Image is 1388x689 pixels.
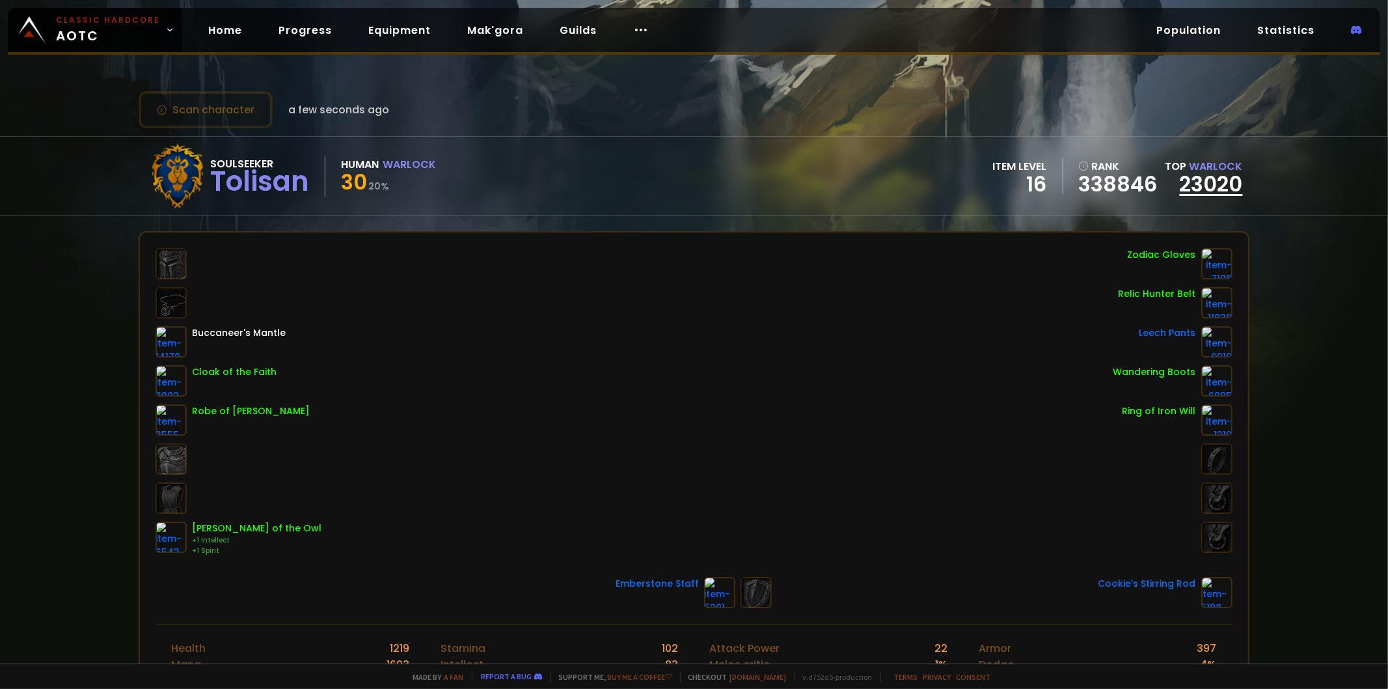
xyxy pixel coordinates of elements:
img: item-6910 [1201,326,1232,358]
div: 397 [1197,640,1217,656]
span: a few seconds ago [288,102,389,118]
div: Intellect [441,656,483,673]
a: Guilds [549,17,607,44]
a: Progress [268,17,342,44]
img: item-3555 [156,404,187,436]
img: item-6543 [156,522,187,553]
a: Statistics [1247,17,1325,44]
div: Mana [171,656,201,673]
div: Tolisan [210,172,309,191]
img: item-1319 [1201,404,1232,436]
div: Armor [979,640,1011,656]
a: 23020 [1180,169,1243,199]
span: 30 [341,167,367,197]
div: Robe of [PERSON_NAME] [192,404,310,418]
div: Relic Hunter Belt [1119,287,1196,301]
div: 1603 [387,656,409,673]
div: Top [1165,158,1243,175]
div: Cloak of the Faith [192,365,277,379]
span: Support me, [551,672,672,682]
a: 338846 [1079,175,1158,194]
div: Warlock [383,156,436,173]
div: Dodge [979,656,1014,673]
span: v. d752d5 - production [795,672,873,682]
div: Melee critic [709,656,770,673]
span: Made by [405,672,464,682]
div: Health [171,640,206,656]
span: Checkout [680,672,787,682]
span: Warlock [1190,159,1243,174]
img: item-5201 [704,577,735,608]
a: Classic HardcoreAOTC [8,8,182,52]
small: Classic Hardcore [56,14,160,26]
div: Attack Power [709,640,780,656]
div: Soulseeker [210,156,309,172]
div: 102 [662,640,678,656]
a: Equipment [358,17,441,44]
div: +1 Spirit [192,546,321,556]
div: 1 % [935,656,947,673]
img: item-11936 [1201,287,1232,318]
img: item-14170 [156,326,187,358]
span: AOTC [56,14,160,46]
a: [DOMAIN_NAME] [730,672,787,682]
img: item-7106 [1201,248,1232,279]
small: 20 % [368,180,389,193]
div: Ring of Iron Will [1123,404,1196,418]
a: Mak'gora [457,17,534,44]
div: Zodiac Gloves [1128,248,1196,262]
div: Wandering Boots [1113,365,1196,379]
div: Human [341,156,379,173]
a: a fan [444,672,464,682]
div: 4 % [1201,656,1217,673]
div: +1 Intellect [192,535,321,546]
img: item-5198 [1201,577,1232,608]
div: 1219 [390,640,409,656]
img: item-6095 [1201,365,1232,397]
div: item level [993,158,1047,175]
div: rank [1079,158,1158,175]
div: [PERSON_NAME] of the Owl [192,522,321,535]
div: 83 [665,656,678,673]
div: Stamina [441,640,485,656]
div: Cookie's Stirring Rod [1098,577,1196,591]
div: Leech Pants [1139,326,1196,340]
div: 22 [934,640,947,656]
div: 16 [993,175,1047,194]
a: Terms [894,672,918,682]
a: Report a bug [482,671,532,681]
div: Emberstone Staff [616,577,699,591]
button: Scan character [139,91,273,128]
div: Buccaneer's Mantle [192,326,286,340]
a: Buy me a coffee [608,672,672,682]
a: Consent [957,672,991,682]
img: item-2902 [156,365,187,397]
a: Home [198,17,252,44]
a: Population [1146,17,1231,44]
a: Privacy [923,672,951,682]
